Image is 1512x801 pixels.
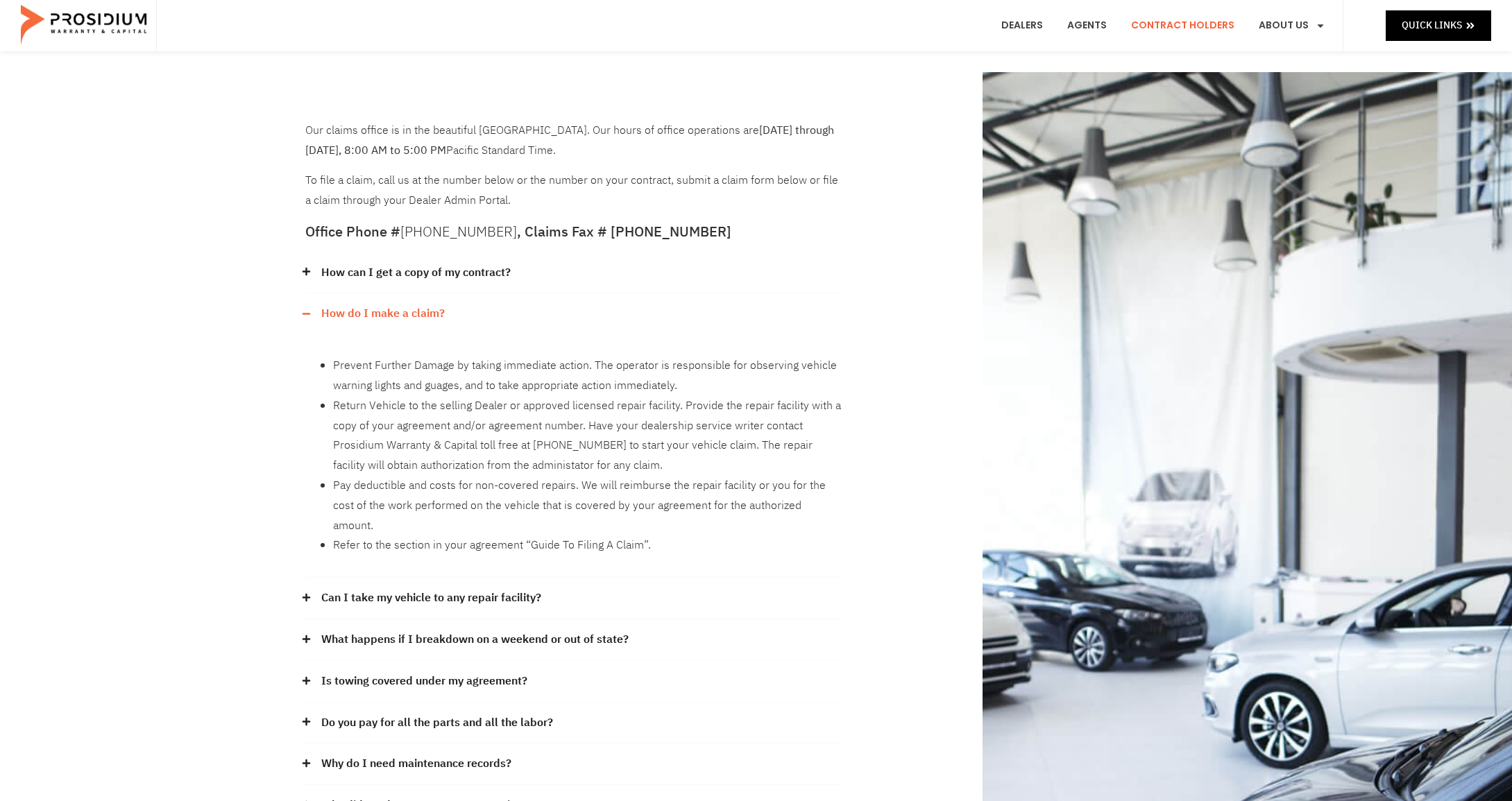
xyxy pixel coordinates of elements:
a: How do I make a claim? [321,304,445,324]
li: Pay deductible and costs for non-covered repairs. We will reimburse the repair facility or you fo... [333,476,841,535]
a: How can I get a copy of my contract? [321,263,511,283]
a: Quick Links [1386,10,1491,40]
span: Quick Links [1402,17,1462,34]
li: Return Vehicle to the selling Dealer or approved licensed repair facility. Provide the repair fac... [333,396,841,476]
li: Prevent Further Damage by taking immediate action. The operator is responsible for observing vehi... [333,356,841,396]
div: Can I take my vehicle to any repair facility? [305,578,841,619]
div: How do I make a claim? [305,334,841,578]
b: [DATE] through [DATE], 8:00 AM to 5:00 PM [305,122,834,159]
div: Do you pay for all the parts and all the labor? [305,703,841,744]
p: Our claims office is in the beautiful [GEOGRAPHIC_DATA]. Our hours of office operations are Pacif... [305,121,841,161]
a: Is towing covered under my agreement? [321,671,527,691]
h5: Office Phone # , Claims Fax # [PHONE_NUMBER] [305,225,841,239]
div: How can I get a copy of my contract? [305,252,841,294]
div: Why do I need maintenance records? [305,743,841,785]
div: What happens if I breakdown on a weekend or out of state? [305,619,841,661]
a: Can I take my vehicle to any repair facility? [321,588,541,608]
a: What happens if I breakdown on a weekend or out of state? [321,630,629,650]
a: Why do I need maintenance records? [321,754,511,774]
div: How do I make a claim? [305,293,841,334]
div: To file a claim, call us at the number below or the number on your contract, submit a claim form ... [305,121,841,211]
a: [PHONE_NUMBER] [400,221,517,242]
div: Is towing covered under my agreement? [305,661,841,703]
a: Do you pay for all the parts and all the labor? [321,713,553,733]
li: Refer to the section in your agreement “Guide To Filing A Claim”. [333,535,841,555]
